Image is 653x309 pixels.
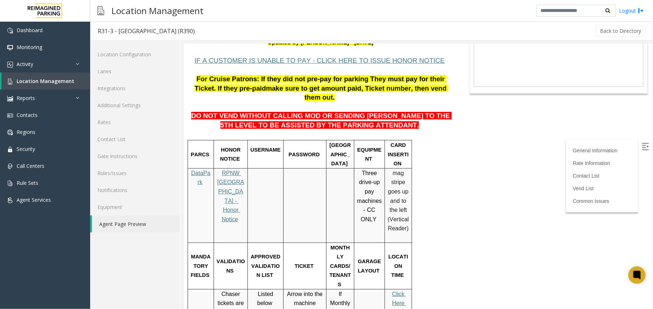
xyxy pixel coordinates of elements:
span: Security [17,145,35,152]
a: Notifications [90,182,180,199]
a: General Information [389,104,434,109]
a: Common Issues [389,154,425,160]
a: Click Here for the local time [206,247,224,290]
h3: Location Management [108,2,207,19]
span: make sure to get amount paid, Ticket number, then vend them out. [82,40,264,57]
span: Reports [17,95,35,101]
img: 'icon' [7,79,13,84]
a: RPNW [GEOGRAPHIC_DATA] - Honor Notice [33,126,60,178]
span: PASSWORD [105,108,136,113]
a: Contact List [90,131,180,148]
span: Listed below [73,247,91,262]
span: HONOR NOTICE [36,103,58,118]
a: Agent Page Preview [92,216,180,232]
span: [GEOGRAPHIC_DATA] [145,98,167,122]
img: 'icon' [7,197,13,203]
span: PARCS [7,108,25,113]
span: EQUIPMENT [173,103,198,118]
span: Activity [17,61,33,68]
img: 'icon' [7,96,13,101]
img: 'icon' [7,28,13,34]
a: Location Management [1,73,90,90]
a: Gate Instructions [90,148,180,165]
span: TICKET [111,219,130,225]
span: Regions [17,129,35,135]
img: 'icon' [7,113,13,118]
span: Agent Services [17,196,51,203]
div: R31-3 - [GEOGRAPHIC_DATA] (R390) [98,26,195,36]
a: Integrations [90,80,180,97]
span: Dashboard [17,27,43,34]
img: 'icon' [7,62,13,68]
span: IF A CUSTOMER IS UNABLE TO PAY - CLICK HERE TO ISSUE HONOR NOTICE [10,13,261,20]
img: 'icon' [7,164,13,169]
img: 'icon' [7,45,13,51]
img: pageIcon [97,2,104,19]
span: LOCATION TIME [205,210,224,234]
span: Arrow into the machine [103,247,140,262]
span: MONTHLY CARDS/TENANTS [145,201,167,243]
a: Rates [90,114,180,131]
span: DO NOT VEND WITHOUT CALLING MOD OR SENDING [PERSON_NAME] TO THE 5TH LEVEL TO BE ASSISTED BY THE P... [7,68,268,85]
span: Call Centers [17,162,44,169]
span: For Cruise Patrons: If they did not pre-pay for parking They must pay for their Ticket. If they p... [10,31,263,48]
span: Location Management [17,78,74,84]
img: logout [638,7,644,14]
a: Location Configuration [90,46,180,63]
a: Logout [619,7,644,14]
span: VALIDATIONS [32,214,61,230]
span: mag stripe goes up and to the left (Vertical Reader) [204,126,227,188]
img: Open/Close Sidebar Menu [458,99,465,106]
a: Rate Information [389,116,426,122]
span: Three drive-up pay machines - CC ONLY [173,126,200,178]
span: Chaser tickets are accepted for validation. [33,247,61,290]
a: Additional Settings [90,97,180,114]
a: IF A CUSTOMER IS UNABLE TO PAY - CLICK HERE TO ISSUE HONOR NOTICE [10,14,261,20]
span: APPROVED VALIDATION LIST [67,210,98,234]
span: USERNAME [66,103,97,109]
span: CARD INSERTION [204,98,225,122]
span: Monitoring [17,44,42,51]
a: Vend List [389,142,410,147]
span: GARAGE LAYOUT [174,214,198,230]
a: Equipment [90,199,180,216]
a: DataPark [7,126,26,142]
img: 'icon' [7,147,13,152]
a: Contact List [389,129,416,135]
span: MANDATORY FIELDS [6,210,26,234]
a: Rules/Issues [90,165,180,182]
a: Lanes [90,63,180,80]
span: Rule Sets [17,179,38,186]
img: 'icon' [7,130,13,135]
button: Back to Directory [596,26,646,36]
span: Contacts [17,112,38,118]
img: 'icon' [7,180,13,186]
